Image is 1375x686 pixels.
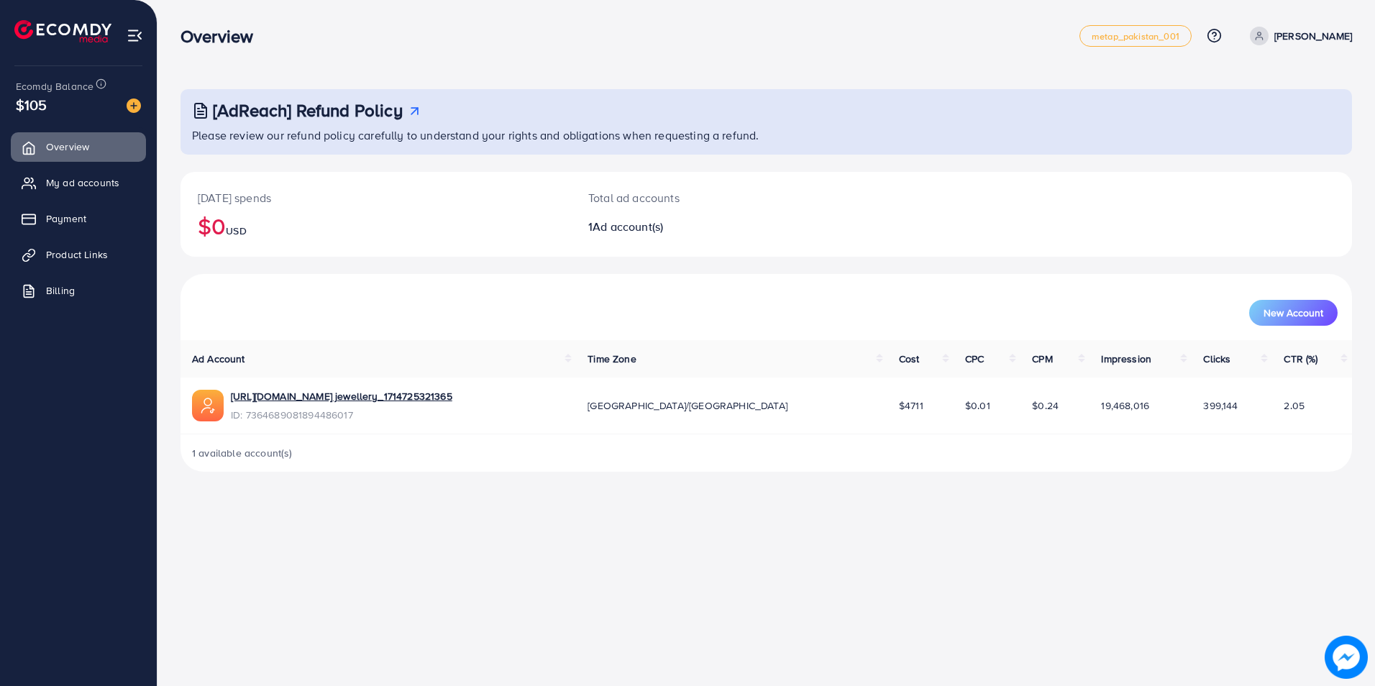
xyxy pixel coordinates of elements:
span: USD [226,224,246,238]
span: 399,144 [1203,398,1238,413]
span: $4711 [899,398,923,413]
span: CPM [1032,352,1052,366]
h3: [AdReach] Refund Policy [213,100,403,121]
h2: $0 [198,212,554,239]
p: Total ad accounts [588,189,846,206]
span: $105 [16,94,47,115]
a: metap_pakistan_001 [1079,25,1192,47]
a: Overview [11,132,146,161]
button: New Account [1249,300,1338,326]
span: New Account [1264,308,1323,318]
span: [GEOGRAPHIC_DATA]/[GEOGRAPHIC_DATA] [588,398,787,413]
a: [URL][DOMAIN_NAME] jewellery_1714725321365 [231,389,452,403]
span: CTR (%) [1284,352,1317,366]
img: image [1325,636,1368,679]
span: Payment [46,211,86,226]
p: [DATE] spends [198,189,554,206]
span: Time Zone [588,352,636,366]
span: 19,468,016 [1101,398,1149,413]
h3: Overview [181,26,265,47]
a: Billing [11,276,146,305]
span: Overview [46,140,89,154]
span: CPC [965,352,984,366]
span: Cost [899,352,920,366]
h2: 1 [588,220,846,234]
span: 2.05 [1284,398,1305,413]
span: 1 available account(s) [192,446,293,460]
span: Clicks [1203,352,1230,366]
a: Payment [11,204,146,233]
p: [PERSON_NAME] [1274,27,1352,45]
a: My ad accounts [11,168,146,197]
a: Product Links [11,240,146,269]
span: ID: 7364689081894486017 [231,408,452,422]
p: Please review our refund policy carefully to understand your rights and obligations when requesti... [192,127,1343,144]
a: [PERSON_NAME] [1244,27,1352,45]
img: image [127,99,141,113]
span: $0.01 [965,398,990,413]
span: Product Links [46,247,108,262]
span: Billing [46,283,75,298]
span: Impression [1101,352,1151,366]
img: logo [14,20,111,42]
span: metap_pakistan_001 [1092,32,1179,41]
img: menu [127,27,143,44]
span: $0.24 [1032,398,1059,413]
span: Ecomdy Balance [16,79,93,93]
span: Ad Account [192,352,245,366]
img: ic-ads-acc.e4c84228.svg [192,390,224,421]
span: Ad account(s) [593,219,663,234]
span: My ad accounts [46,175,119,190]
